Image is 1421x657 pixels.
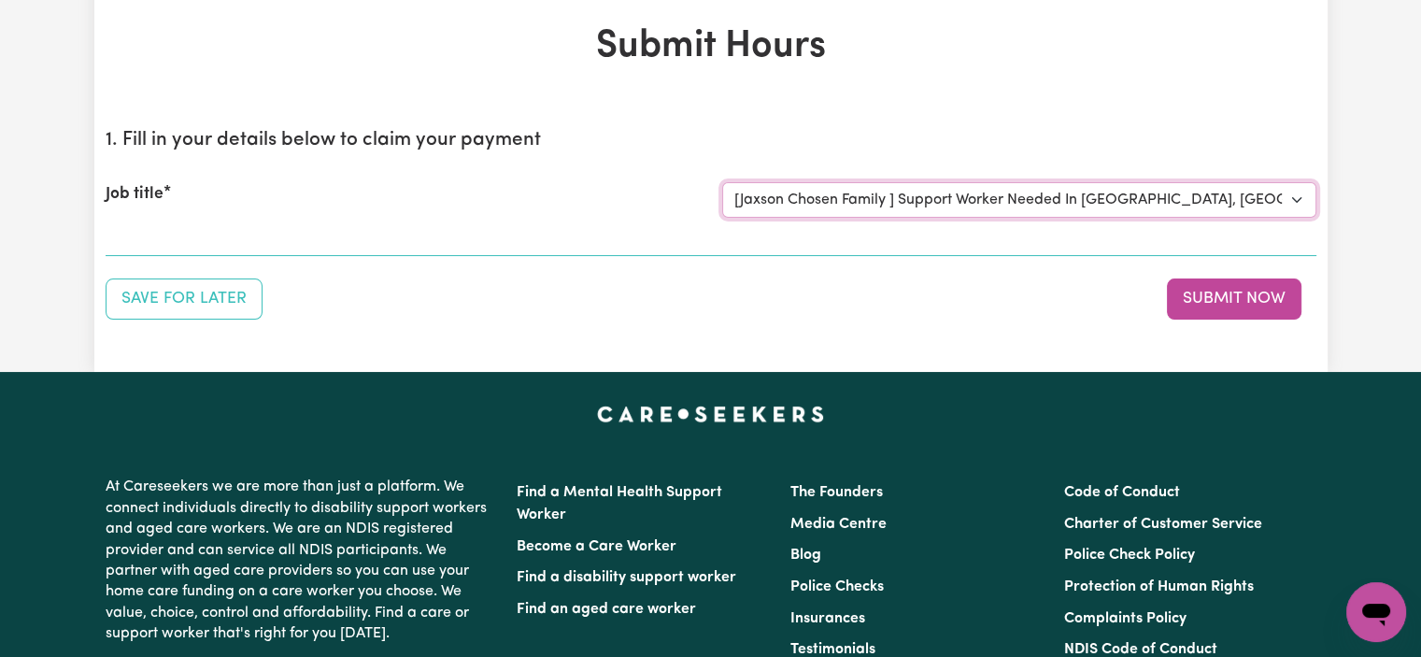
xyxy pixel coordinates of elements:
a: Police Checks [790,579,884,594]
a: Complaints Policy [1064,611,1187,626]
button: Save your job report [106,279,263,320]
a: Blog [790,548,821,563]
a: Become a Care Worker [517,539,676,554]
a: Media Centre [790,517,887,532]
a: Careseekers home page [597,406,824,421]
a: Police Check Policy [1064,548,1195,563]
a: Code of Conduct [1064,485,1180,500]
button: Submit your job report [1167,279,1301,320]
p: At Careseekers we are more than just a platform. We connect individuals directly to disability su... [106,469,494,651]
a: Find a Mental Health Support Worker [517,485,722,522]
a: Protection of Human Rights [1064,579,1254,594]
a: The Founders [790,485,883,500]
a: Charter of Customer Service [1064,517,1262,532]
label: Job title [106,182,163,207]
a: Find a disability support worker [517,570,736,585]
a: Testimonials [790,642,875,657]
h2: 1. Fill in your details below to claim your payment [106,129,1316,152]
a: Insurances [790,611,865,626]
iframe: Button to launch messaging window [1346,582,1406,642]
h1: Submit Hours [106,24,1316,69]
a: Find an aged care worker [517,602,696,617]
a: NDIS Code of Conduct [1064,642,1217,657]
